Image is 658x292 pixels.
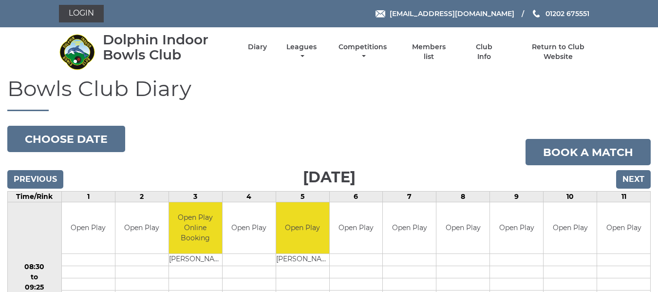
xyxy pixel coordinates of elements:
td: 8 [436,192,490,202]
a: Competitions [337,42,390,61]
a: Members list [406,42,451,61]
td: Open Play [223,202,276,253]
td: Open Play [597,202,650,253]
td: [PERSON_NAME] [169,253,222,266]
span: [EMAIL_ADDRESS][DOMAIN_NAME] [390,9,514,18]
a: Leagues [284,42,319,61]
td: 2 [115,192,169,202]
input: Next [616,170,651,189]
td: 4 [222,192,276,202]
td: [PERSON_NAME] [276,253,329,266]
td: Open Play [62,202,115,253]
img: Dolphin Indoor Bowls Club [59,34,95,70]
td: Open Play [436,202,489,253]
td: 9 [490,192,544,202]
td: Open Play Online Booking [169,202,222,253]
td: 10 [544,192,597,202]
div: Dolphin Indoor Bowls Club [103,32,231,62]
td: Open Play [330,202,383,253]
a: Email [EMAIL_ADDRESS][DOMAIN_NAME] [376,8,514,19]
span: 01202 675551 [545,9,589,18]
td: Time/Rink [8,192,62,202]
a: Book a match [526,139,651,165]
img: Phone us [533,10,540,18]
a: Diary [248,42,267,52]
button: Choose date [7,126,125,152]
img: Email [376,10,385,18]
td: 1 [61,192,115,202]
a: Return to Club Website [517,42,599,61]
td: 5 [276,192,329,202]
td: Open Play [490,202,543,253]
td: Open Play [544,202,597,253]
td: 7 [383,192,436,202]
td: Open Play [115,202,169,253]
a: Phone us 01202 675551 [531,8,589,19]
td: 3 [169,192,222,202]
td: 11 [597,192,651,202]
a: Club Info [469,42,500,61]
input: Previous [7,170,63,189]
td: Open Play [383,202,436,253]
h1: Bowls Club Diary [7,77,651,111]
a: Login [59,5,104,22]
td: 6 [329,192,383,202]
td: Open Play [276,202,329,253]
